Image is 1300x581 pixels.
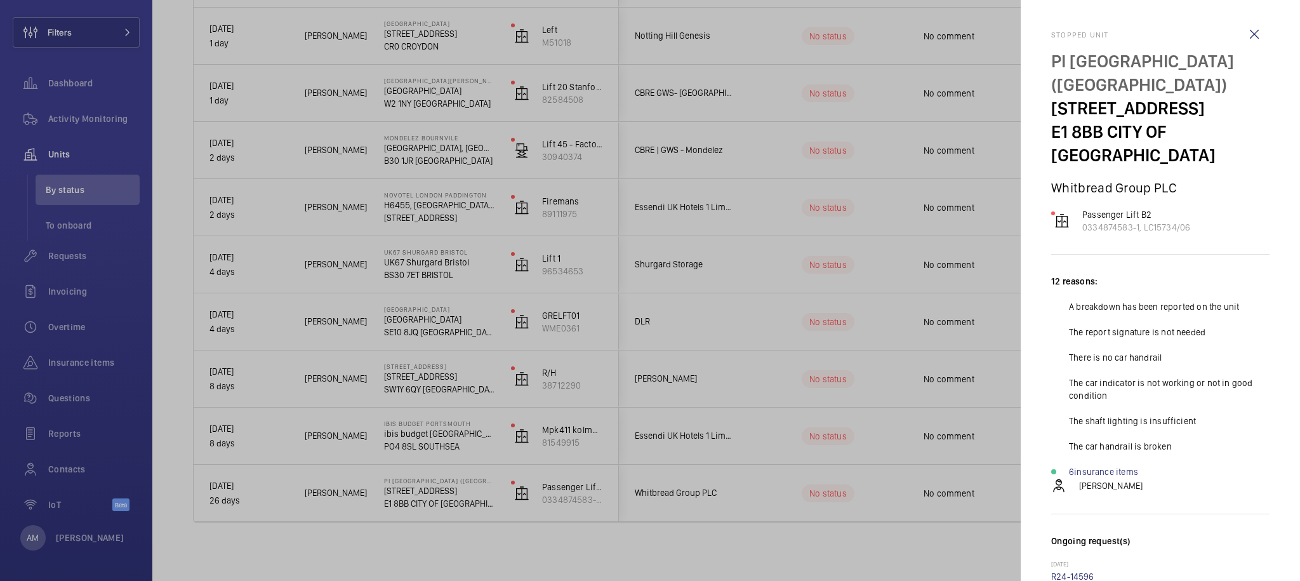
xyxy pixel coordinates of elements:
p: A breakdown has been reported on the unit [1069,300,1239,313]
p: Whitbread Group PLC [1051,180,1270,196]
p: 12 reasons: [1051,275,1270,288]
p: The report signature is not needed [1069,326,1205,338]
a: 6insurance items [1069,465,1138,478]
p: E1 8BB CITY OF [GEOGRAPHIC_DATA] [1051,120,1270,167]
p: The car indicator is not working or not in good condition [1069,377,1270,402]
p: The car handrail is broken [1069,440,1172,453]
p: [DATE] [1051,560,1270,570]
p: [STREET_ADDRESS] [1051,97,1270,120]
p: 0334874583-1, LC15734/06 [1082,221,1190,234]
h2: Stopped unit [1051,30,1270,39]
p: The shaft lighting is insufficient [1069,415,1196,427]
p: [PERSON_NAME] [1079,479,1143,492]
h3: Ongoing request(s) [1051,535,1270,560]
p: Passenger Lift B2 [1082,208,1190,221]
img: elevator.svg [1054,213,1070,229]
p: There is no car handrail [1069,351,1162,364]
p: PI [GEOGRAPHIC_DATA] ([GEOGRAPHIC_DATA]) [1051,50,1270,97]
